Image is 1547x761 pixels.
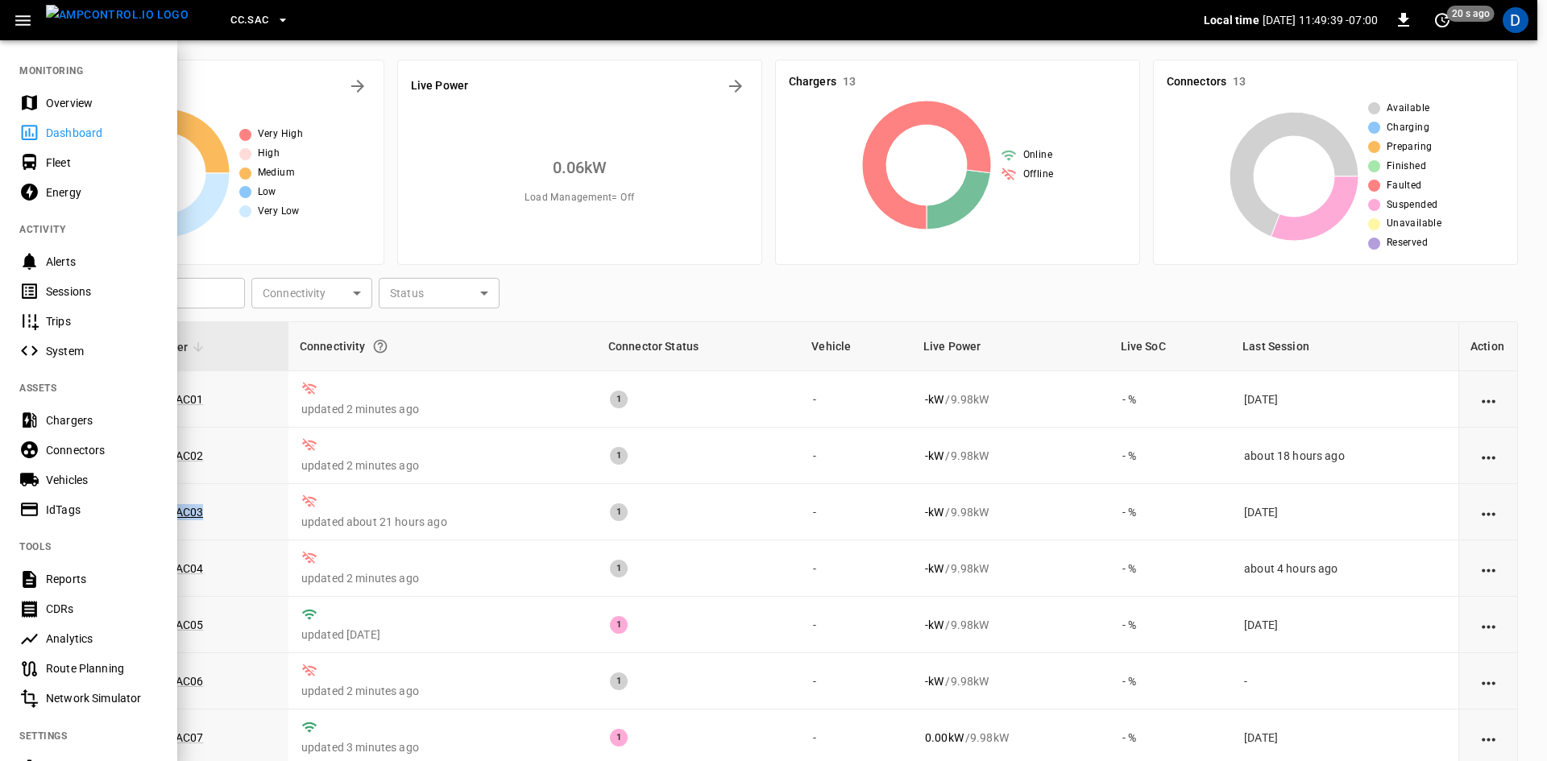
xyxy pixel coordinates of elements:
div: Reports [46,571,158,587]
div: Overview [46,95,158,111]
img: ampcontrol.io logo [46,5,189,25]
div: Network Simulator [46,690,158,706]
button: set refresh interval [1429,7,1455,33]
div: profile-icon [1503,7,1528,33]
div: Sessions [46,283,158,300]
div: Energy [46,184,158,201]
div: System [46,343,158,359]
p: Local time [1204,12,1259,28]
div: IdTags [46,502,158,518]
div: Vehicles [46,472,158,488]
span: 20 s ago [1447,6,1495,22]
div: Alerts [46,254,158,270]
div: CDRs [46,601,158,617]
div: Chargers [46,412,158,428]
div: Dashboard [46,125,158,141]
div: Fleet [46,155,158,171]
div: Trips [46,313,158,329]
span: CC.SAC [230,11,268,30]
div: Route Planning [46,660,158,676]
div: Analytics [46,631,158,647]
p: [DATE] 11:49:39 -07:00 [1263,12,1378,28]
div: Connectors [46,442,158,458]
